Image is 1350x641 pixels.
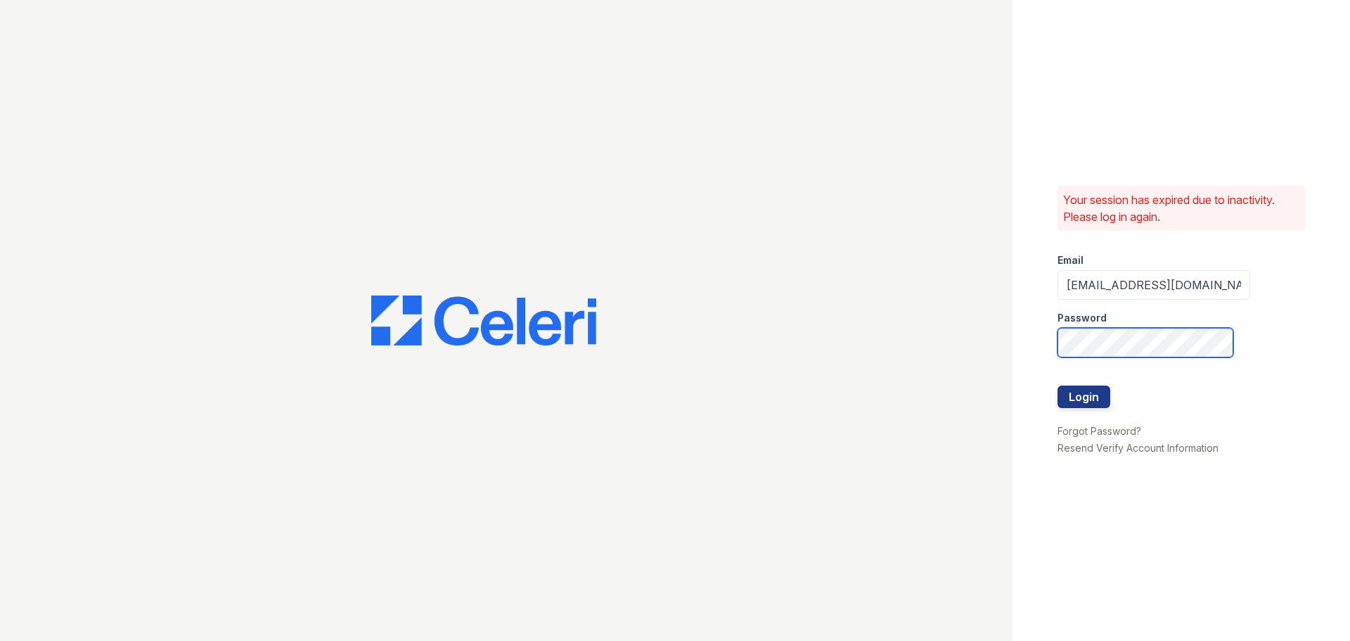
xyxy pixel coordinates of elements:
p: Your session has expired due to inactivity. Please log in again. [1063,191,1299,225]
label: Password [1057,311,1107,325]
a: Resend Verify Account Information [1057,442,1219,454]
a: Forgot Password? [1057,425,1141,437]
img: CE_Logo_Blue-a8612792a0a2168367f1c8372b55b34899dd931a85d93a1a3d3e32e68fde9ad4.png [371,296,596,346]
button: Login [1057,386,1110,408]
label: Email [1057,253,1084,267]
